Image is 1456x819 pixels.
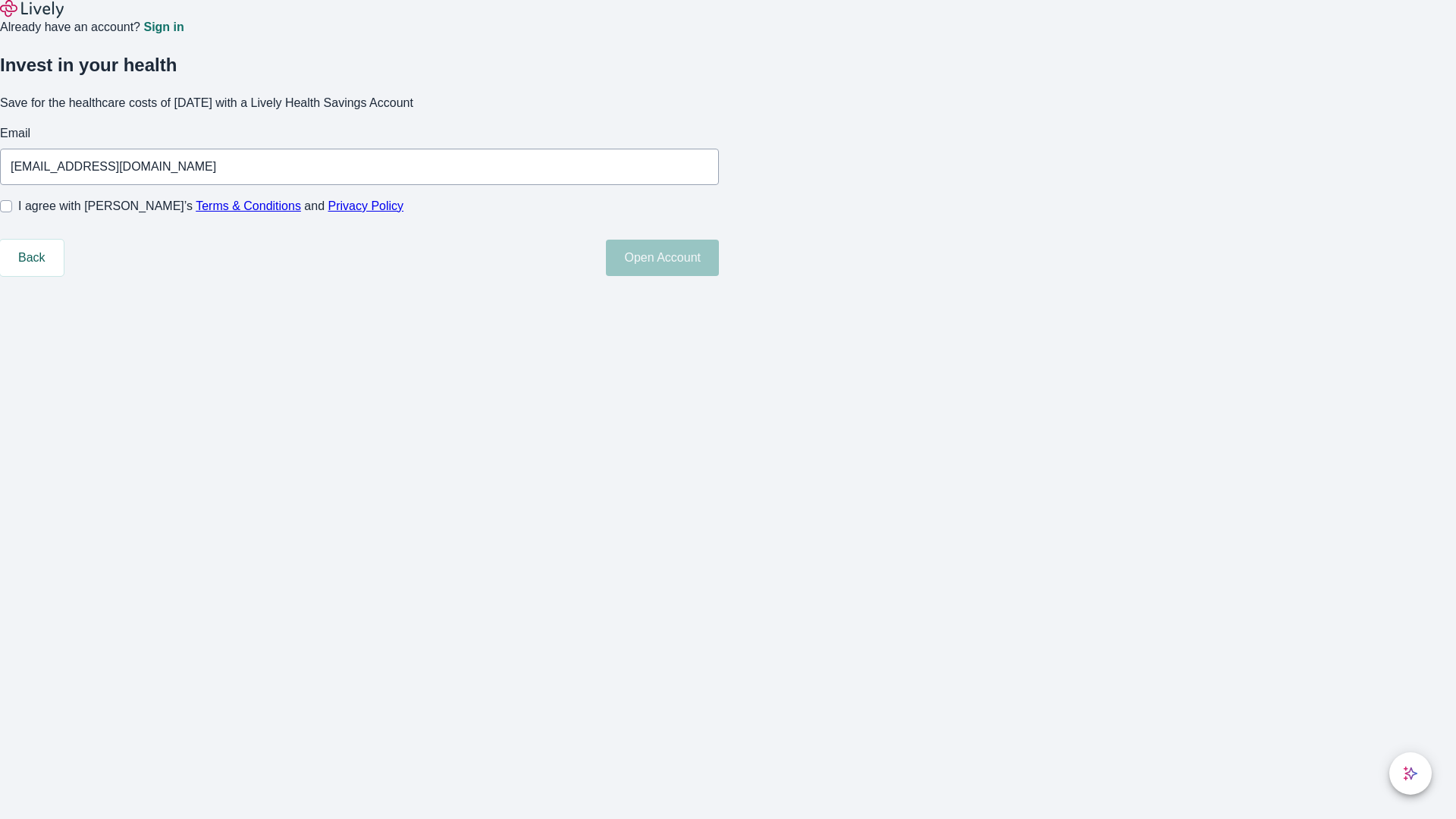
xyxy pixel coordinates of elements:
a: Sign in [143,21,184,33]
a: Privacy Policy [328,199,404,212]
span: I agree with [PERSON_NAME]’s and [18,197,403,215]
button: chat [1389,752,1432,795]
a: Terms & Conditions [196,199,301,212]
svg: Lively AI Assistant [1403,766,1418,781]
